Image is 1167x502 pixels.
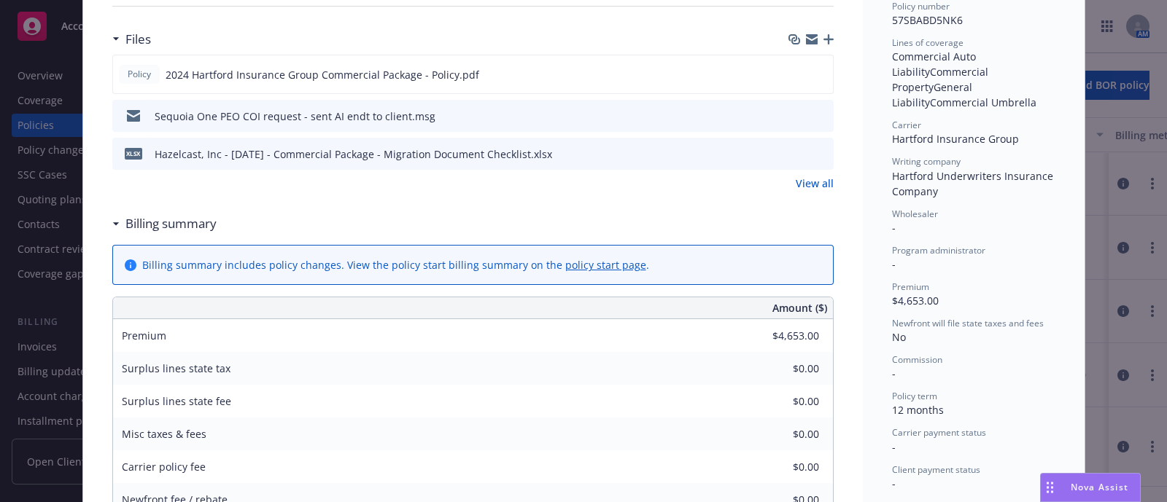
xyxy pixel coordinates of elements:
[112,30,151,49] div: Files
[565,258,646,272] a: policy start page
[122,394,231,408] span: Surplus lines state fee
[892,221,896,235] span: -
[733,456,828,478] input: 0.00
[112,214,217,233] div: Billing summary
[814,67,827,82] button: preview file
[892,330,906,344] span: No
[892,476,896,490] span: -
[892,353,942,366] span: Commission
[733,391,828,412] input: 0.00
[733,423,828,445] input: 0.00
[122,460,206,474] span: Carrier policy fee
[791,67,802,82] button: download file
[892,155,961,168] span: Writing company
[125,214,217,233] h3: Billing summary
[892,294,939,307] span: $4,653.00
[930,95,1036,109] span: Commercial Umbrella
[892,36,964,49] span: Lines of coverage
[815,146,828,162] button: preview file
[796,176,834,191] a: View all
[122,427,206,441] span: Misc taxes & fees
[892,257,896,271] span: -
[892,80,975,109] span: General Liability
[772,300,827,315] span: Amount ($)
[791,109,803,124] button: download file
[892,119,921,131] span: Carrier
[892,463,980,476] span: Client payment status
[125,68,154,81] span: Policy
[892,132,1019,146] span: Hartford Insurance Group
[142,257,649,272] div: Billing summary includes policy changes. View the policy start billing summary on the .
[1041,474,1059,501] div: Drag to move
[791,146,803,162] button: download file
[815,109,828,124] button: preview file
[122,361,230,375] span: Surplus lines state tax
[1040,473,1141,502] button: Nova Assist
[892,50,979,79] span: Commercial Auto Liability
[892,244,985,256] span: Program administrator
[733,325,828,347] input: 0.00
[892,440,896,454] span: -
[892,390,937,402] span: Policy term
[155,146,552,162] div: Hazelcast, Inc - [DATE] - Commercial Package - Migration Document Checklist.xlsx
[733,358,828,380] input: 0.00
[892,366,896,380] span: -
[892,281,929,293] span: Premium
[892,317,1044,329] span: Newfront will file state taxes and fees
[125,30,151,49] h3: Files
[892,208,938,220] span: Wholesaler
[892,169,1056,198] span: Hartford Underwriters Insurance Company
[892,403,944,417] span: 12 months
[155,109,435,124] div: Sequoia One PEO COI request - sent AI endt to client.msg
[1071,481,1128,493] span: Nova Assist
[892,65,991,94] span: Commercial Property
[122,329,166,342] span: Premium
[892,13,963,27] span: 57SBABD5NK6
[166,67,479,82] span: 2024 Hartford Insurance Group Commercial Package - Policy.pdf
[892,426,986,439] span: Carrier payment status
[125,148,142,159] span: xlsx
